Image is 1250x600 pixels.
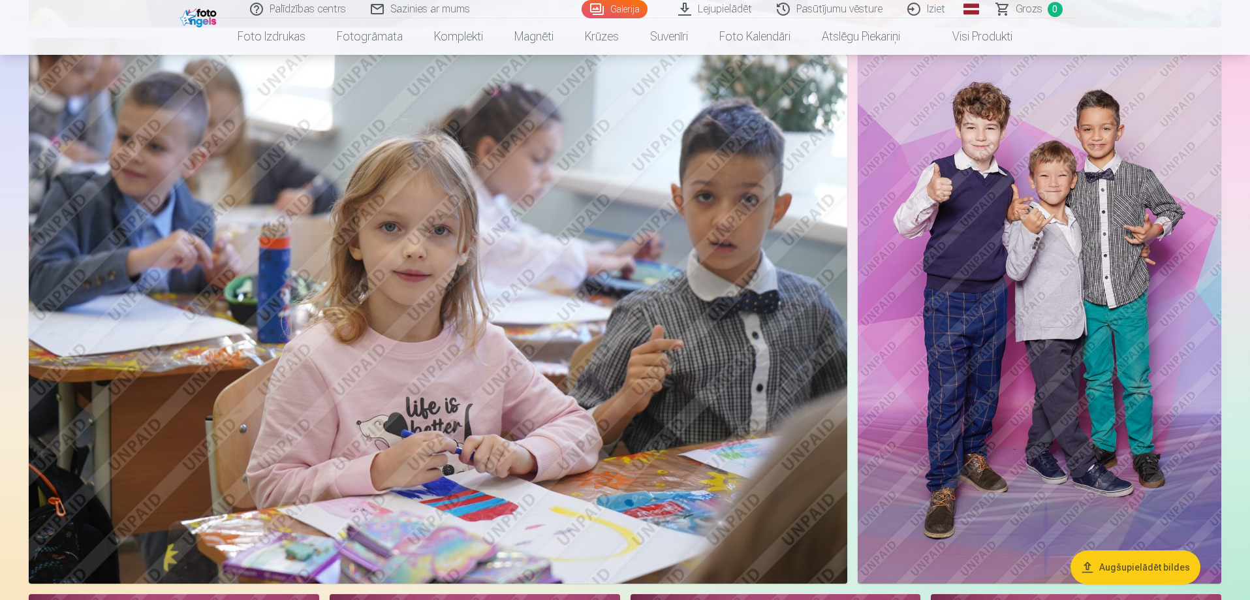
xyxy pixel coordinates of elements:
a: Foto kalendāri [704,18,806,55]
a: Komplekti [418,18,499,55]
span: Grozs [1016,1,1042,17]
span: 0 [1048,2,1063,17]
a: Foto izdrukas [222,18,321,55]
a: Atslēgu piekariņi [806,18,916,55]
img: /fa1 [180,5,220,27]
a: Magnēti [499,18,569,55]
a: Fotogrāmata [321,18,418,55]
button: Augšupielādēt bildes [1070,550,1200,584]
a: Suvenīri [634,18,704,55]
a: Visi produkti [916,18,1028,55]
a: Krūzes [569,18,634,55]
